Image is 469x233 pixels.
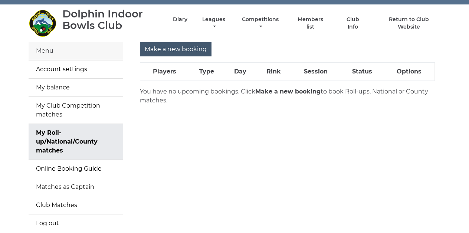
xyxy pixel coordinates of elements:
strong: Make a new booking [255,88,321,95]
a: Return to Club Website [378,16,440,30]
a: My Club Competition matches [29,97,123,124]
a: My Roll-up/National/County matches [29,124,123,160]
input: Make a new booking [140,42,211,56]
th: Session [291,63,340,81]
th: Status [340,63,384,81]
a: Members list [293,16,328,30]
th: Rink [256,63,291,81]
th: Players [140,63,189,81]
a: Account settings [29,60,123,78]
a: Log out [29,214,123,232]
div: Menu [29,42,123,60]
a: Diary [173,16,187,23]
a: Online Booking Guide [29,160,123,178]
th: Type [189,63,224,81]
img: Dolphin Indoor Bowls Club [29,9,56,37]
div: Dolphin Indoor Bowls Club [62,8,160,31]
a: Club Info [341,16,365,30]
a: Competitions [240,16,281,30]
a: Club Matches [29,196,123,214]
th: Options [384,63,434,81]
p: You have no upcoming bookings. Click to book Roll-ups, National or County matches. [140,87,435,105]
a: Leagues [200,16,227,30]
th: Day [224,63,256,81]
a: My balance [29,79,123,96]
a: Matches as Captain [29,178,123,196]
